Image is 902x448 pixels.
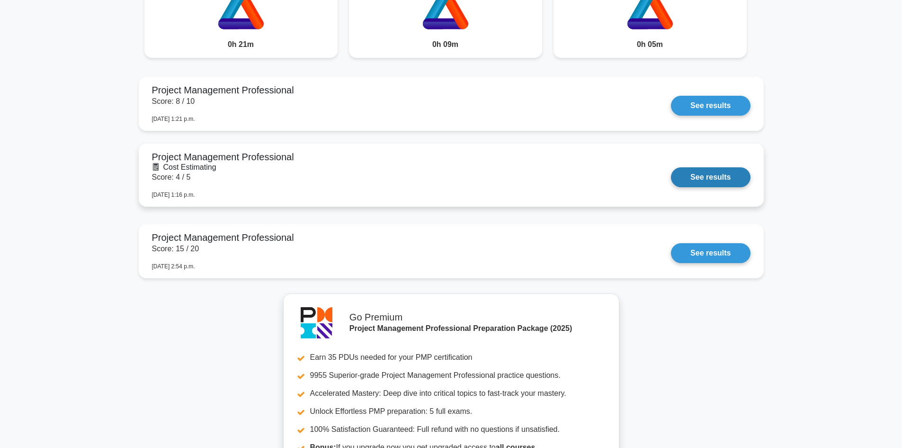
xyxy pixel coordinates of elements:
[144,31,338,58] div: 0h 21m
[349,31,542,58] div: 0h 09m
[671,96,750,116] a: See results
[554,31,747,58] div: 0h 05m
[671,243,750,263] a: See results
[671,167,750,187] a: See results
